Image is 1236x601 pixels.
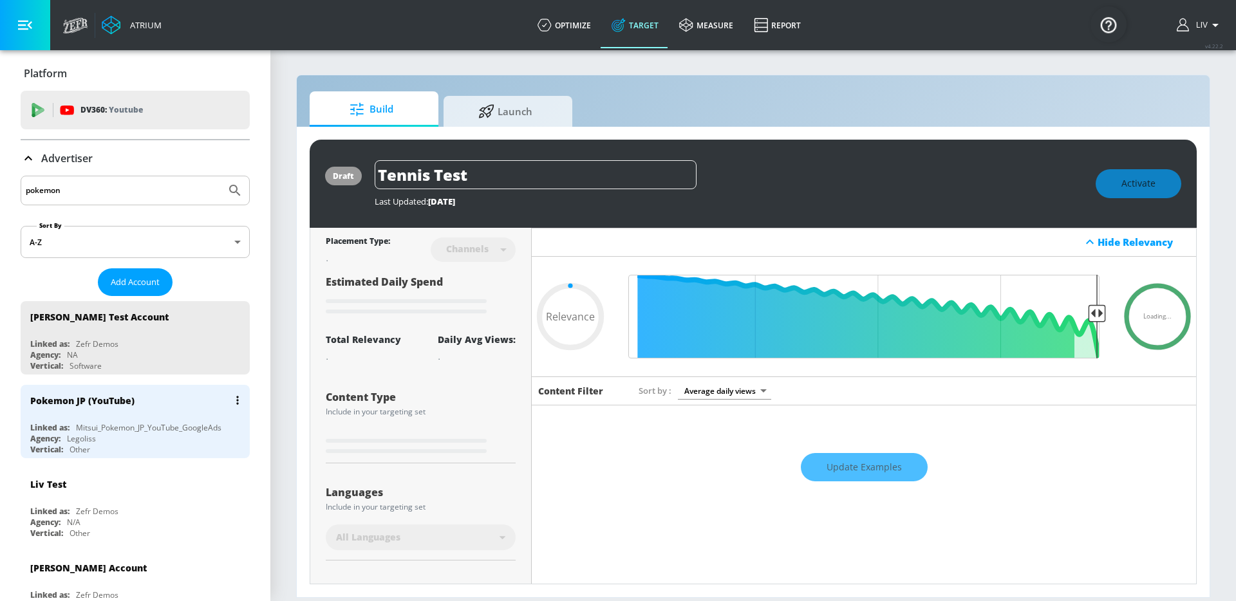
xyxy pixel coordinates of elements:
[532,228,1196,257] div: Hide Relevancy
[326,408,516,416] div: Include in your targeting set
[21,91,250,129] div: DV360: Youtube
[30,589,70,600] div: Linked as:
[527,2,601,48] a: optimize
[21,301,250,374] div: [PERSON_NAME] Test AccountLinked as:Zefr DemosAgency:NAVertical:Software
[21,468,250,542] div: Liv TestLinked as:Zefr DemosAgency:N/AVertical:Other
[30,528,63,539] div: Vertical:
[30,394,135,407] div: Pokemon JP (YouTube)
[546,311,595,322] span: Relevance
[326,275,516,318] div: Estimated Daily Spend
[1143,313,1172,320] span: Loading...
[21,140,250,176] div: Advertiser
[76,422,221,433] div: Mitsui_Pokemon_JP_YouTube_GoogleAds
[326,524,516,550] div: All Languages
[76,506,118,517] div: Zefr Demos
[80,103,143,117] p: DV360:
[744,2,811,48] a: Report
[30,360,63,371] div: Vertical:
[375,196,1083,207] div: Last Updated:
[26,182,221,199] input: Search by name
[109,103,143,116] p: Youtube
[323,94,420,125] span: Build
[41,151,93,165] p: Advertiser
[326,275,443,289] span: Estimated Daily Spend
[98,268,173,296] button: Add Account
[21,226,250,258] div: A-Z
[76,338,118,349] div: Zefr Demos
[30,562,147,574] div: [PERSON_NAME] Account
[21,55,250,91] div: Platform
[24,66,67,80] p: Platform
[21,385,250,458] div: Pokemon JP (YouTube)Linked as:Mitsui_Pokemon_JP_YouTube_GoogleAdsAgency:LegolissVertical:Other
[678,382,771,400] div: Average daily views
[440,243,495,254] div: Channels
[1091,6,1127,42] button: Open Resource Center
[622,275,1106,358] input: Final Threshold
[70,528,90,539] div: Other
[30,338,70,349] div: Linked as:
[326,487,516,497] div: Languages
[538,385,603,397] h6: Content Filter
[601,2,669,48] a: Target
[326,333,401,346] div: Total Relevancy
[30,422,70,433] div: Linked as:
[326,392,516,402] div: Content Type
[30,349,61,360] div: Agency:
[639,385,671,396] span: Sort by
[37,221,64,230] label: Sort By
[326,236,390,249] div: Placement Type:
[30,506,70,517] div: Linked as:
[456,96,554,127] span: Launch
[333,171,354,181] div: draft
[67,517,80,528] div: N/A
[111,275,160,290] span: Add Account
[221,176,249,205] button: Submit Search
[1098,236,1189,248] div: Hide Relevancy
[336,531,400,544] span: All Languages
[30,311,169,323] div: [PERSON_NAME] Test Account
[67,349,78,360] div: NA
[102,15,162,35] a: Atrium
[30,478,66,490] div: Liv Test
[70,444,90,455] div: Other
[438,333,516,346] div: Daily Avg Views:
[30,433,61,444] div: Agency:
[1205,42,1223,50] span: v 4.22.2
[669,2,744,48] a: measure
[428,196,455,207] span: [DATE]
[30,517,61,528] div: Agency:
[125,19,162,31] div: Atrium
[1177,17,1223,33] button: Liv
[76,589,118,600] div: Zefr Demos
[67,433,96,444] div: Legoliss
[326,503,516,511] div: Include in your targeting set
[1191,21,1208,30] span: login as: liv.ho@zefr.com
[70,360,102,371] div: Software
[30,444,63,455] div: Vertical:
